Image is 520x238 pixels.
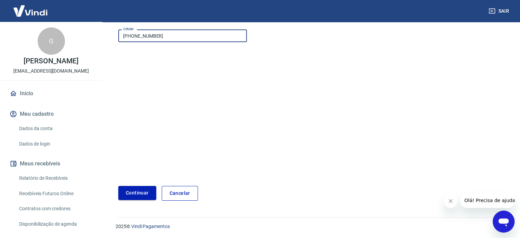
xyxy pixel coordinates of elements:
a: Contratos com credores [16,202,94,216]
span: Olá! Precisa de ajuda? [4,5,57,10]
iframe: Fechar mensagem [444,194,457,208]
p: 2025 © [116,223,504,230]
iframe: Botão para abrir a janela de mensagens [493,211,515,233]
img: Vindi [8,0,53,21]
p: [EMAIL_ADDRESS][DOMAIN_NAME] [13,67,89,75]
a: Dados de login [16,137,94,151]
button: Meu cadastro [8,107,94,122]
a: Vindi Pagamentos [131,224,170,229]
p: [PERSON_NAME] [24,58,78,65]
iframe: Mensagem da empresa [460,193,515,208]
button: Meus recebíveis [8,156,94,171]
a: Dados da conta [16,122,94,136]
label: Celular [123,26,134,32]
a: Recebíveis Futuros Online [16,187,94,201]
button: Continuar [118,186,156,200]
a: Relatório de Recebíveis [16,171,94,185]
a: Cancelar [162,186,198,201]
button: Sair [487,5,512,17]
a: Disponibilização de agenda [16,217,94,231]
div: G [38,27,65,55]
a: Início [8,86,94,101]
